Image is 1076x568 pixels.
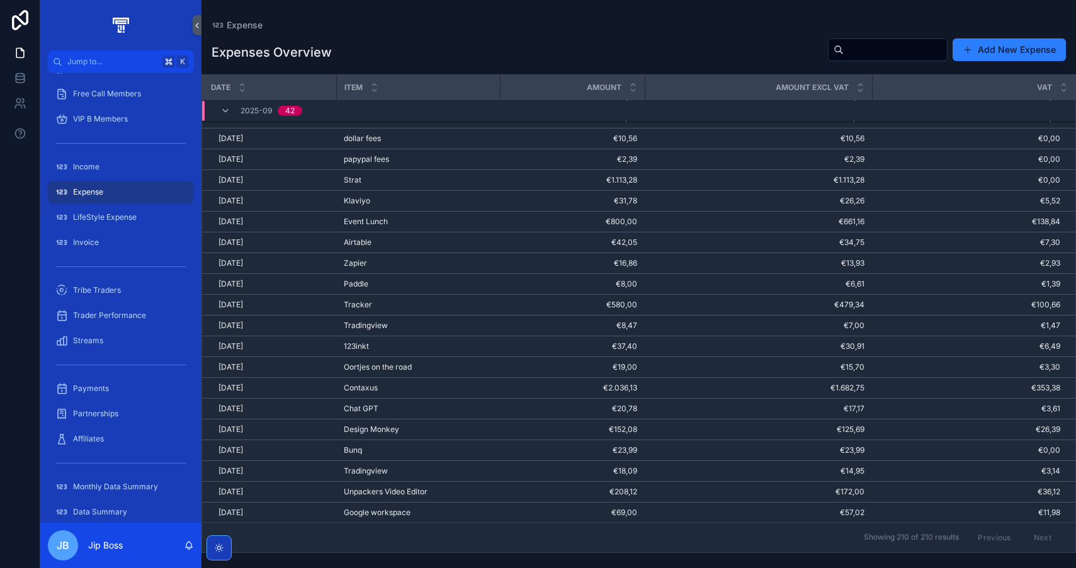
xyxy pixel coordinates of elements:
span: Expense [227,19,263,31]
a: €7,30 [872,237,1060,247]
span: Event Lunch [344,217,388,227]
a: Partnerships [48,402,194,425]
div: 42 [285,106,295,116]
a: €14,95 [652,466,864,476]
span: Unpackers Video Editor [344,487,428,497]
a: €26,26 [652,196,864,206]
a: 123inkt [344,341,492,351]
span: €26,39 [872,424,1060,435]
a: Tribe Traders [48,279,194,302]
span: €31,78 [507,196,637,206]
span: Design Monkey [344,424,399,435]
span: €800,00 [507,217,637,227]
a: €1.113,28 [507,175,637,185]
a: €7,00 [652,321,864,331]
a: [DATE] [218,175,329,185]
span: [DATE] [218,362,243,372]
span: €10,56 [652,133,864,144]
a: €57,02 [652,508,864,518]
a: Klaviyo [344,196,492,206]
a: [DATE] [218,300,329,310]
span: €17,17 [652,404,864,414]
span: Data Summary [73,507,127,517]
a: €0,00 [872,133,1060,144]
a: €2,39 [652,154,864,164]
span: JB [57,538,69,553]
a: Free Call Members [48,82,194,105]
span: 2025-09 [241,106,273,116]
a: €8,00 [507,279,637,289]
span: LifeStyle Expense [73,212,137,222]
span: Paddle [344,279,368,289]
a: €100,66 [872,300,1060,310]
a: Paddle [344,279,492,289]
span: €152,08 [507,424,637,435]
a: €8,47 [507,321,637,331]
span: €479,34 [652,300,864,310]
span: Tradingview [344,321,388,331]
span: [DATE] [218,237,243,247]
span: [DATE] [218,487,243,497]
a: €0,00 [872,154,1060,164]
a: €42,05 [507,237,637,247]
a: Monthly Data Summary [48,475,194,498]
span: [DATE] [218,341,243,351]
a: €1,47 [872,321,1060,331]
span: [DATE] [218,383,243,393]
a: €2,39 [507,154,637,164]
span: [DATE] [218,258,243,268]
span: [DATE] [218,217,243,227]
a: €10,56 [507,133,637,144]
a: €37,40 [507,341,637,351]
span: [DATE] [218,196,243,206]
span: €208,12 [507,487,637,497]
a: [DATE] [218,133,329,144]
span: Amount Excl VAT [776,82,849,93]
a: VIP B Members [48,108,194,130]
span: €353,38 [872,383,1060,393]
h1: Expenses Overview [212,43,332,61]
a: Invoice [48,231,194,254]
span: [DATE] [218,154,243,164]
div: scrollable content [40,73,201,523]
a: Add New Expense [953,38,1066,61]
span: Streams [73,336,103,346]
a: €6,61 [652,279,864,289]
a: €125,69 [652,424,864,435]
a: [DATE] [218,445,329,455]
span: VAT [1037,82,1052,93]
a: €6,49 [872,341,1060,351]
span: Tradingview [344,466,388,476]
span: Zapier [344,258,367,268]
a: €11,98 [872,508,1060,518]
span: Airtable [344,237,371,247]
span: Tracker [344,300,372,310]
a: Event Lunch [344,217,492,227]
a: €580,00 [507,300,637,310]
a: [DATE] [218,196,329,206]
a: €3,14 [872,466,1060,476]
a: €1.682,75 [652,383,864,393]
a: papypal fees [344,154,492,164]
a: €23,99 [507,445,637,455]
span: [DATE] [218,424,243,435]
span: €30,91 [652,341,864,351]
a: Oortjes on the road [344,362,492,372]
span: [DATE] [218,445,243,455]
a: Trader Performance [48,304,194,327]
a: €13,93 [652,258,864,268]
span: dollar fees [344,133,381,144]
span: €2,93 [872,258,1060,268]
a: Chat GPT [344,404,492,414]
a: €15,70 [652,362,864,372]
a: [DATE] [218,258,329,268]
